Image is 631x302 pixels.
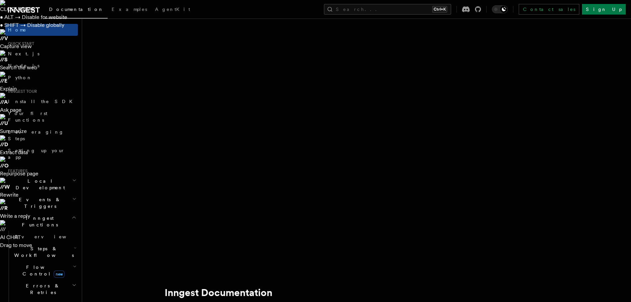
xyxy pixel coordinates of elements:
button: Flow Controlnew [12,261,78,280]
span: Flow Control [12,264,73,277]
button: Steps & Workflows [12,243,78,261]
h1: Inngest Documentation [165,286,430,298]
span: Steps & Workflows [12,245,74,259]
span: new [54,271,65,278]
span: Errors & Retries [12,282,72,296]
button: Errors & Retries [12,280,78,298]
